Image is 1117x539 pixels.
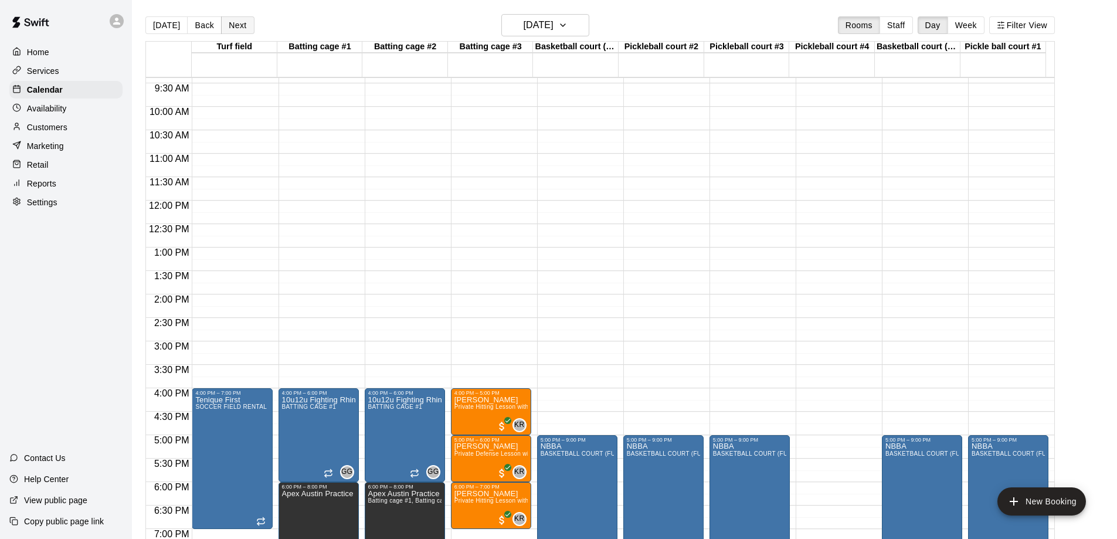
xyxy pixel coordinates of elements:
[147,154,192,164] span: 11:00 AM
[151,294,192,304] span: 2:00 PM
[151,318,192,328] span: 2:30 PM
[9,62,123,80] a: Services
[454,437,528,443] div: 5:00 PM – 6:00 PM
[627,450,711,457] span: BASKETBALL COURT (FULL)
[151,482,192,492] span: 6:00 PM
[517,512,527,526] span: Katie Rohrer
[451,482,531,529] div: 6:00 PM – 7:00 PM: Kaioko Kotabe
[368,390,442,396] div: 4:00 PM – 6:00 PM
[948,16,984,34] button: Week
[427,466,439,478] span: GG
[9,43,123,61] a: Home
[619,42,704,53] div: Pickleball court #2
[448,42,534,53] div: Batting cage #3
[282,404,337,410] span: BATTING CAGE #1
[151,365,192,375] span: 3:30 PM
[918,16,948,34] button: Day
[27,121,67,133] p: Customers
[152,83,192,93] span: 9:30 AM
[997,487,1086,516] button: add
[517,465,527,479] span: Katie Rohrer
[524,17,554,33] h6: [DATE]
[27,178,56,189] p: Reports
[496,514,508,526] span: All customers have paid
[496,421,508,432] span: All customers have paid
[279,388,359,482] div: 4:00 PM – 6:00 PM: 10u12u Fighting Rhinos Practice
[517,418,527,432] span: Katie Rohrer
[282,390,355,396] div: 4:00 PM – 6:00 PM
[451,388,531,435] div: 4:00 PM – 5:00 PM: Ashleigh Nixon
[27,159,49,171] p: Retail
[972,437,1045,443] div: 5:00 PM – 9:00 PM
[880,16,913,34] button: Staff
[454,404,582,410] span: Private Hitting Lesson with [PERSON_NAME]
[9,194,123,211] a: Settings
[9,81,123,99] a: Calendar
[192,42,277,53] div: Turf field
[368,484,442,490] div: 6:00 PM – 8:00 PM
[24,494,87,506] p: View public page
[704,42,790,53] div: Pickleball court #3
[989,16,1055,34] button: Filter View
[514,466,524,478] span: KR
[151,435,192,445] span: 5:00 PM
[151,412,192,422] span: 4:30 PM
[9,175,123,192] div: Reports
[9,156,123,174] div: Retail
[512,465,527,479] div: Katie Rohrer
[533,42,619,53] div: Basketball court (full)
[151,529,192,539] span: 7:00 PM
[256,517,266,526] span: Recurring event
[24,516,104,527] p: Copy public page link
[324,469,333,478] span: Recurring event
[431,465,440,479] span: Gabe Gelsman
[454,484,528,490] div: 6:00 PM – 7:00 PM
[368,404,423,410] span: BATTING CAGE #1
[885,450,969,457] span: BASKETBALL COURT (FULL)
[27,103,67,114] p: Availability
[9,100,123,117] a: Availability
[341,466,352,478] span: GG
[192,388,272,529] div: 4:00 PM – 7:00 PM: Tenique First
[713,450,797,457] span: BASKETBALL COURT (FULL)
[838,16,880,34] button: Rooms
[147,177,192,187] span: 11:30 AM
[410,469,419,478] span: Recurring event
[713,437,786,443] div: 5:00 PM – 9:00 PM
[151,506,192,516] span: 6:30 PM
[875,42,960,53] div: Basketball court (half)
[146,224,192,234] span: 12:30 PM
[147,130,192,140] span: 10:30 AM
[27,196,57,208] p: Settings
[146,201,192,211] span: 12:00 PM
[277,42,363,53] div: Batting cage #1
[147,107,192,117] span: 10:00 AM
[541,450,624,457] span: BASKETBALL COURT (FULL)
[454,497,582,504] span: Private Hitting Lesson with [PERSON_NAME]
[426,465,440,479] div: Gabe Gelsman
[27,46,49,58] p: Home
[345,465,354,479] span: Gabe Gelsman
[885,437,959,443] div: 5:00 PM – 9:00 PM
[9,118,123,136] a: Customers
[365,388,445,482] div: 4:00 PM – 6:00 PM: 10u12u Fighting Rhinos Practice
[368,497,459,504] span: Batting cage #1, Batting cage #2
[789,42,875,53] div: Pickleball court #4
[151,459,192,469] span: 5:30 PM
[541,437,614,443] div: 5:00 PM – 9:00 PM
[151,271,192,281] span: 1:30 PM
[960,42,1046,53] div: Pickle ball court #1
[9,137,123,155] a: Marketing
[151,248,192,257] span: 1:00 PM
[151,341,192,351] span: 3:00 PM
[195,390,269,396] div: 4:00 PM – 7:00 PM
[514,513,524,525] span: KR
[501,14,589,36] button: [DATE]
